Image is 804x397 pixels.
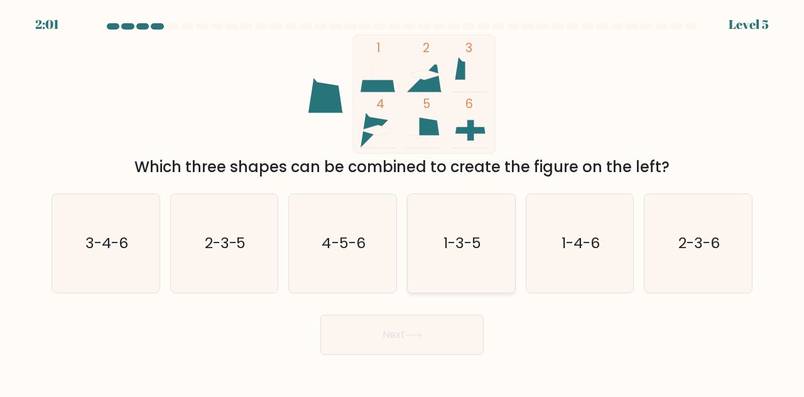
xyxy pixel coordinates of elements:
[443,232,481,253] text: 1-3-5
[376,95,384,112] tspan: 4
[376,40,381,57] tspan: 1
[562,232,600,253] text: 1-4-6
[729,15,769,34] div: Level 5
[85,232,128,253] text: 3-4-6
[465,40,472,57] tspan: 3
[423,95,430,112] tspan: 5
[205,232,246,253] text: 2-3-5
[322,232,366,253] text: 4-5-6
[465,95,473,112] tspan: 6
[678,232,720,253] text: 2-3-6
[35,15,59,34] div: 2:01
[320,315,484,355] button: Next
[59,156,745,178] div: Which three shapes can be combined to create the figure on the left?
[423,40,430,57] tspan: 2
